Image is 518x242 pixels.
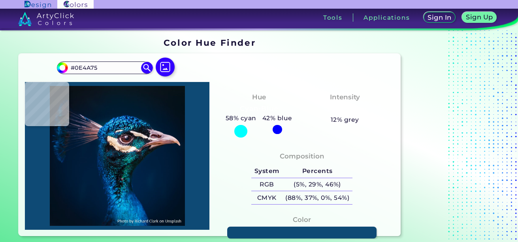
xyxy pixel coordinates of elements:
img: ArtyClick Design logo [24,1,51,8]
img: logo_artyclick_colors_white.svg [18,12,74,26]
a: Sign Up [464,13,495,22]
h5: 42% blue [259,113,295,123]
input: type color.. [68,62,141,73]
img: icon search [141,62,153,74]
img: icon picture [156,58,175,76]
h5: (5%, 29%, 46%) [283,178,352,191]
h5: Percents [283,165,352,178]
h5: 12% grey [331,115,359,125]
h5: RGB [251,178,282,191]
h4: Intensity [330,91,360,103]
h5: System [251,165,282,178]
h3: Tools [323,15,343,20]
h4: Hue [252,91,266,103]
h3: Moderate [324,104,366,114]
img: img_pavlin.jpg [29,86,205,226]
h1: Color Hue Finder [164,37,256,48]
h3: Cyan-Blue [237,104,281,114]
h4: Color [293,214,311,225]
h5: 58% cyan [222,113,259,123]
h5: Sign In [429,15,450,20]
a: Sign In [425,13,454,22]
h5: CMYK [251,191,282,204]
h3: Applications [364,15,410,20]
h4: Composition [280,151,324,162]
h5: Sign Up [467,14,492,20]
h5: (88%, 37%, 0%, 54%) [283,191,352,204]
